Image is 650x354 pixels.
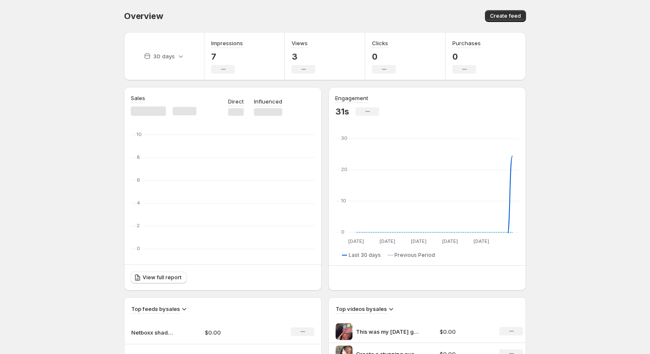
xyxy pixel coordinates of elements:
[341,198,346,204] text: 10
[228,97,244,106] p: Direct
[341,229,344,235] text: 0
[341,166,347,172] text: 20
[153,52,175,60] p: 30 days
[335,106,349,117] p: 31s
[356,327,419,336] p: This was my [DATE] glam finally got a chance to post it
[348,238,364,244] text: [DATE]
[440,327,490,336] p: $0.00
[341,135,347,141] text: 30
[143,274,182,281] span: View full report
[292,39,308,47] h3: Views
[380,238,395,244] text: [DATE]
[137,223,140,229] text: 2
[131,272,187,283] a: View full report
[131,305,180,313] h3: Top feeds by sales
[372,39,388,47] h3: Clicks
[442,238,458,244] text: [DATE]
[292,52,315,62] p: 3
[485,10,526,22] button: Create feed
[335,94,368,102] h3: Engagement
[137,177,140,183] text: 6
[211,39,243,47] h3: Impressions
[137,154,140,160] text: 8
[137,200,140,206] text: 4
[124,11,163,21] span: Overview
[372,52,396,62] p: 0
[137,245,140,251] text: 0
[411,238,427,244] text: [DATE]
[490,13,521,19] span: Create feed
[131,328,174,337] p: Netboxx shadows
[336,323,353,340] img: This was my 4th of July glam finally got a chance to post it
[336,305,387,313] h3: Top videos by sales
[474,238,489,244] text: [DATE]
[254,97,282,106] p: Influenced
[211,52,243,62] p: 7
[349,252,381,259] span: Last 30 days
[452,52,481,62] p: 0
[205,328,265,337] p: $0.00
[452,39,481,47] h3: Purchases
[131,94,145,102] h3: Sales
[137,131,142,137] text: 10
[394,252,435,259] span: Previous Period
